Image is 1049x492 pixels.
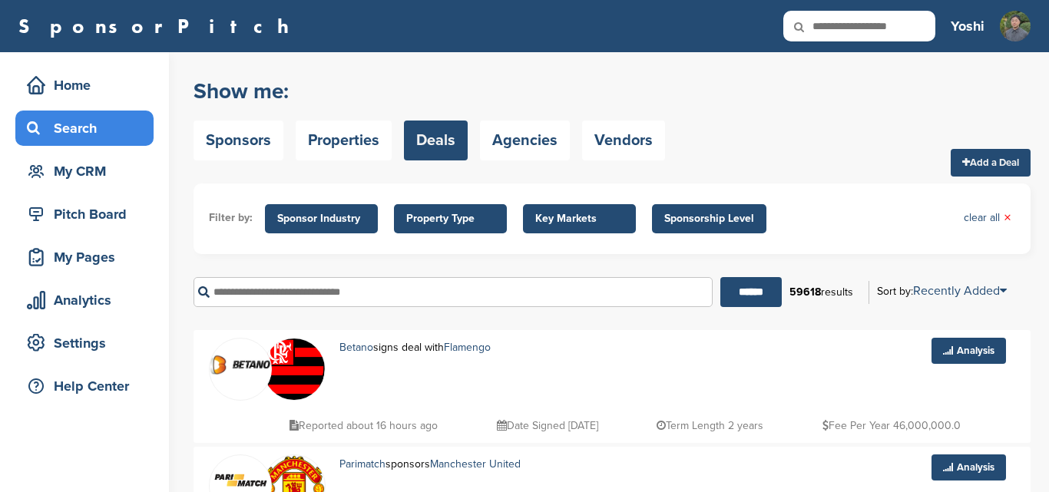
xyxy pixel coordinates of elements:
a: Sponsors [194,121,283,160]
img: Data?1415807839 [263,338,325,414]
div: results [782,279,861,305]
li: Filter by: [209,210,253,226]
a: Analytics [15,282,154,318]
span: Key Markets [535,210,624,227]
p: sponsors [339,454,579,474]
span: Sponsorship Level [664,210,754,227]
img: Screen shot 2018 07 10 at 12.33.29 pm [210,470,271,492]
div: Sort by: [877,285,1007,297]
a: Settings [15,325,154,361]
span: Sponsor Industry [277,210,366,227]
a: My CRM [15,154,154,189]
span: Property Type [406,210,495,227]
h3: Yoshi [951,15,984,37]
b: 59618 [789,286,821,299]
a: Agencies [480,121,570,160]
p: Date Signed [DATE] [497,416,598,435]
a: Analysis [932,338,1006,364]
a: Analysis [932,454,1006,480]
img: Betano [210,353,271,375]
a: clear all× [964,210,1011,226]
a: Yoshi [951,9,984,43]
a: Pitch Board [15,196,154,232]
a: Add a Deal [951,149,1031,177]
div: Help Center [23,372,154,400]
p: signs deal with [339,338,541,357]
div: Search [23,114,154,142]
p: Reported about 16 hours ago [290,416,438,435]
a: My Pages [15,239,154,275]
div: My Pages [23,243,154,271]
a: Vendors [582,121,665,160]
a: Deals [404,121,468,160]
h2: Show me: [194,78,665,105]
div: Analytics [23,286,154,314]
a: Betano [339,341,373,354]
div: Pitch Board [23,200,154,228]
a: Help Center [15,368,154,404]
a: Flamengo [444,341,491,354]
a: Parimatch [339,457,386,471]
a: SponsorPitch [18,16,299,36]
a: Recently Added [913,283,1007,299]
img: Img 0363 [1000,11,1031,41]
a: Manchester United [430,457,521,471]
div: Home [23,71,154,99]
a: Home [15,68,154,103]
p: Fee Per Year 46,000,000.0 [822,416,961,435]
span: × [1004,210,1011,226]
a: Search [15,111,154,146]
div: My CRM [23,157,154,185]
a: Properties [296,121,392,160]
div: Settings [23,329,154,357]
p: Term Length 2 years [657,416,763,435]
